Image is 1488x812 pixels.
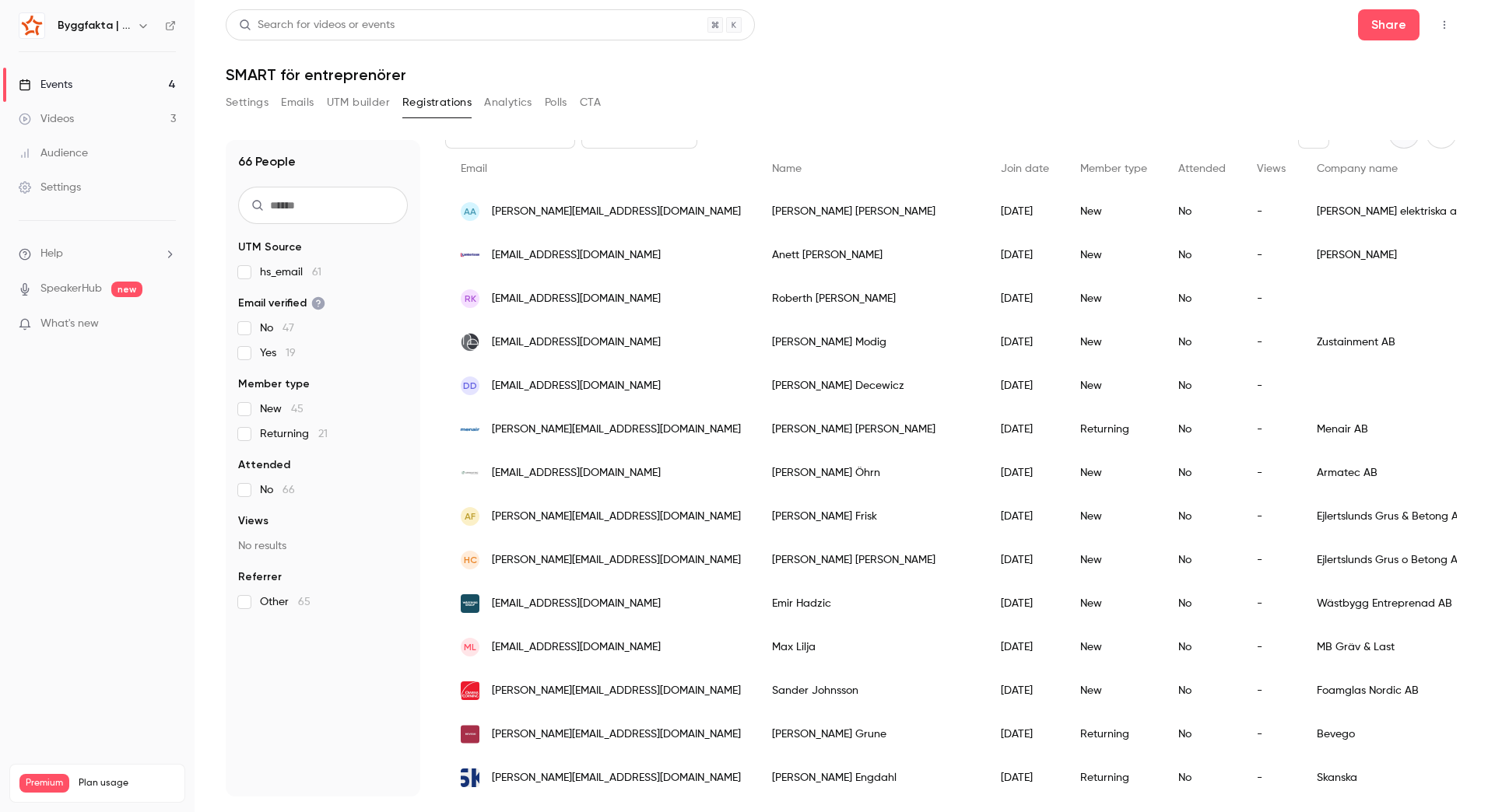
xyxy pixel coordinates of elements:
span: [PERSON_NAME][EMAIL_ADDRESS][DOMAIN_NAME] [492,204,741,220]
div: New [1065,582,1163,625]
div: Sander Johnsson [756,669,985,712]
span: UTM Source [238,240,302,255]
button: Emails [281,90,314,115]
span: Views [1257,163,1286,174]
div: No [1163,538,1241,582]
span: Email verified [238,296,325,311]
div: [PERSON_NAME] [PERSON_NAME] [756,538,985,582]
span: [PERSON_NAME][EMAIL_ADDRESS][DOMAIN_NAME] [492,509,741,525]
div: [DATE] [985,233,1065,277]
div: [PERSON_NAME] Engdahl [756,756,985,800]
span: Premium [19,774,69,793]
span: What's new [40,316,99,332]
div: No [1163,756,1241,800]
div: [DATE] [985,320,1065,364]
div: New [1065,364,1163,408]
div: [PERSON_NAME] Grune [756,712,985,756]
div: Anett [PERSON_NAME] [756,233,985,277]
div: No [1163,669,1241,712]
span: DD [463,379,477,393]
div: - [1241,756,1301,800]
span: 47 [283,323,294,334]
span: Join date [1001,163,1049,174]
li: help-dropdown-opener [19,246,176,262]
div: [DATE] [985,625,1065,669]
span: 21 [318,429,328,439]
div: - [1241,451,1301,495]
span: [PERSON_NAME][EMAIL_ADDRESS][DOMAIN_NAME] [492,726,741,743]
span: [EMAIL_ADDRESS][DOMAIN_NAME] [492,378,661,394]
div: No [1163,495,1241,538]
span: Yes [260,345,296,361]
span: Email [461,163,487,174]
div: - [1241,408,1301,451]
div: - [1241,712,1301,756]
img: armatec.se [461,464,479,482]
div: - [1241,190,1301,233]
div: [PERSON_NAME] Frisk [756,495,985,538]
button: UTM builder [327,90,390,115]
span: [EMAIL_ADDRESS][DOMAIN_NAME] [492,291,661,307]
h1: 66 People [238,152,296,171]
div: No [1163,364,1241,408]
span: [EMAIL_ADDRESS][DOMAIN_NAME] [492,247,661,264]
span: AF [465,509,476,523]
div: New [1065,277,1163,320]
div: New [1065,190,1163,233]
div: [DATE] [985,582,1065,625]
button: Polls [545,90,567,115]
div: Max Lilja [756,625,985,669]
span: 19 [286,348,296,359]
div: [DATE] [985,669,1065,712]
span: [PERSON_NAME][EMAIL_ADDRESS][DOMAIN_NAME] [492,770,741,786]
div: - [1241,495,1301,538]
span: AA [464,205,476,219]
div: [DATE] [985,277,1065,320]
iframe: Noticeable Trigger [157,317,176,331]
button: Share [1358,9,1420,40]
span: [EMAIL_ADDRESS][DOMAIN_NAME] [492,596,661,612]
img: wastbygg.se [461,594,479,613]
div: Returning [1065,408,1163,451]
span: 66 [283,485,295,495]
div: [DATE] [985,364,1065,408]
div: New [1065,669,1163,712]
div: New [1065,320,1163,364]
div: [DATE] [985,190,1065,233]
div: [DATE] [985,712,1065,756]
span: Company name [1317,163,1398,174]
h6: Byggfakta | Powered by Hubexo [58,18,131,33]
div: Returning [1065,756,1163,800]
span: new [111,282,142,297]
div: - [1241,233,1301,277]
div: No [1163,233,1241,277]
div: No [1163,712,1241,756]
div: Returning [1065,712,1163,756]
div: [DATE] [985,756,1065,800]
div: - [1241,320,1301,364]
span: [EMAIL_ADDRESS][DOMAIN_NAME] [492,334,661,351]
span: No [260,482,295,498]
button: CTA [580,90,601,115]
div: No [1163,625,1241,669]
img: norden.estate [461,333,479,352]
span: [PERSON_NAME][EMAIL_ADDRESS][DOMAIN_NAME] [492,552,741,569]
div: New [1065,495,1163,538]
span: [EMAIL_ADDRESS][DOMAIN_NAME] [492,465,661,481]
span: hs_email [260,264,321,280]
img: Byggfakta | Powered by Hubexo [19,13,44,38]
div: [DATE] [985,408,1065,451]
img: skanska.se [461,768,479,787]
div: - [1241,669,1301,712]
div: No [1163,408,1241,451]
img: menair.se [461,420,479,439]
div: [DATE] [985,538,1065,582]
div: New [1065,538,1163,582]
span: Help [40,246,63,262]
span: New [260,401,304,417]
span: Attended [238,457,290,473]
img: lambertsson.com [461,246,479,264]
div: [PERSON_NAME] Decewicz [756,364,985,408]
span: Attended [1178,163,1226,174]
div: No [1163,190,1241,233]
